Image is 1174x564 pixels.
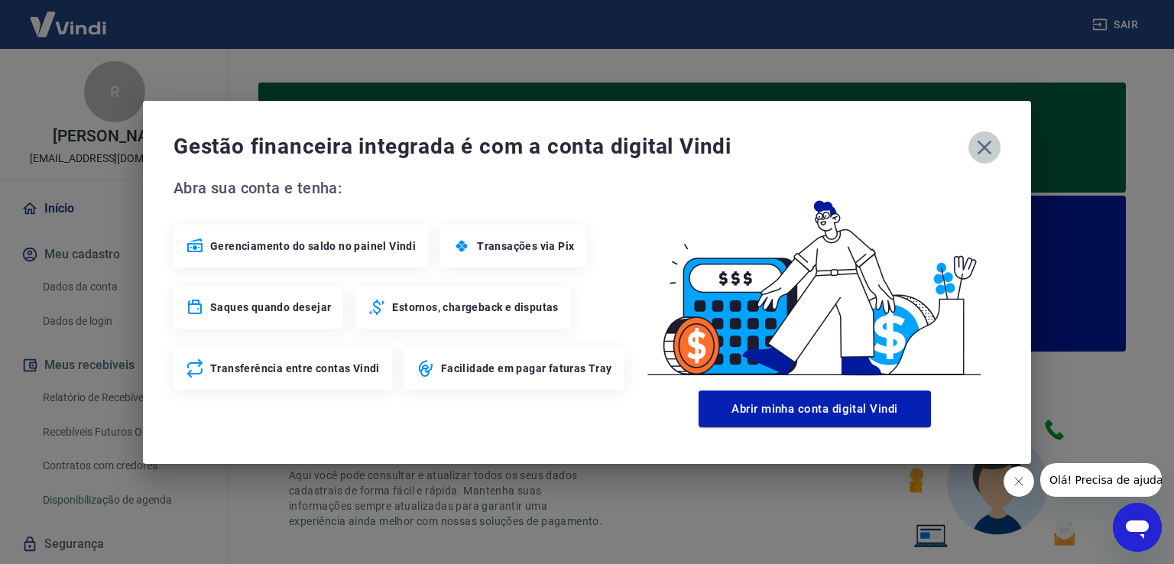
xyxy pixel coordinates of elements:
[1040,463,1162,497] iframe: Mensagem da empresa
[441,361,612,376] span: Facilidade em pagar faturas Tray
[392,300,558,315] span: Estornos, chargeback e disputas
[210,300,331,315] span: Saques quando desejar
[9,11,128,23] span: Olá! Precisa de ajuda?
[1004,466,1034,497] iframe: Fechar mensagem
[1113,503,1162,552] iframe: Botão para abrir a janela de mensagens
[210,238,416,254] span: Gerenciamento do saldo no painel Vindi
[477,238,574,254] span: Transações via Pix
[174,176,629,200] span: Abra sua conta e tenha:
[210,361,380,376] span: Transferência entre contas Vindi
[629,176,1000,384] img: Good Billing
[699,391,931,427] button: Abrir minha conta digital Vindi
[174,131,968,162] span: Gestão financeira integrada é com a conta digital Vindi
